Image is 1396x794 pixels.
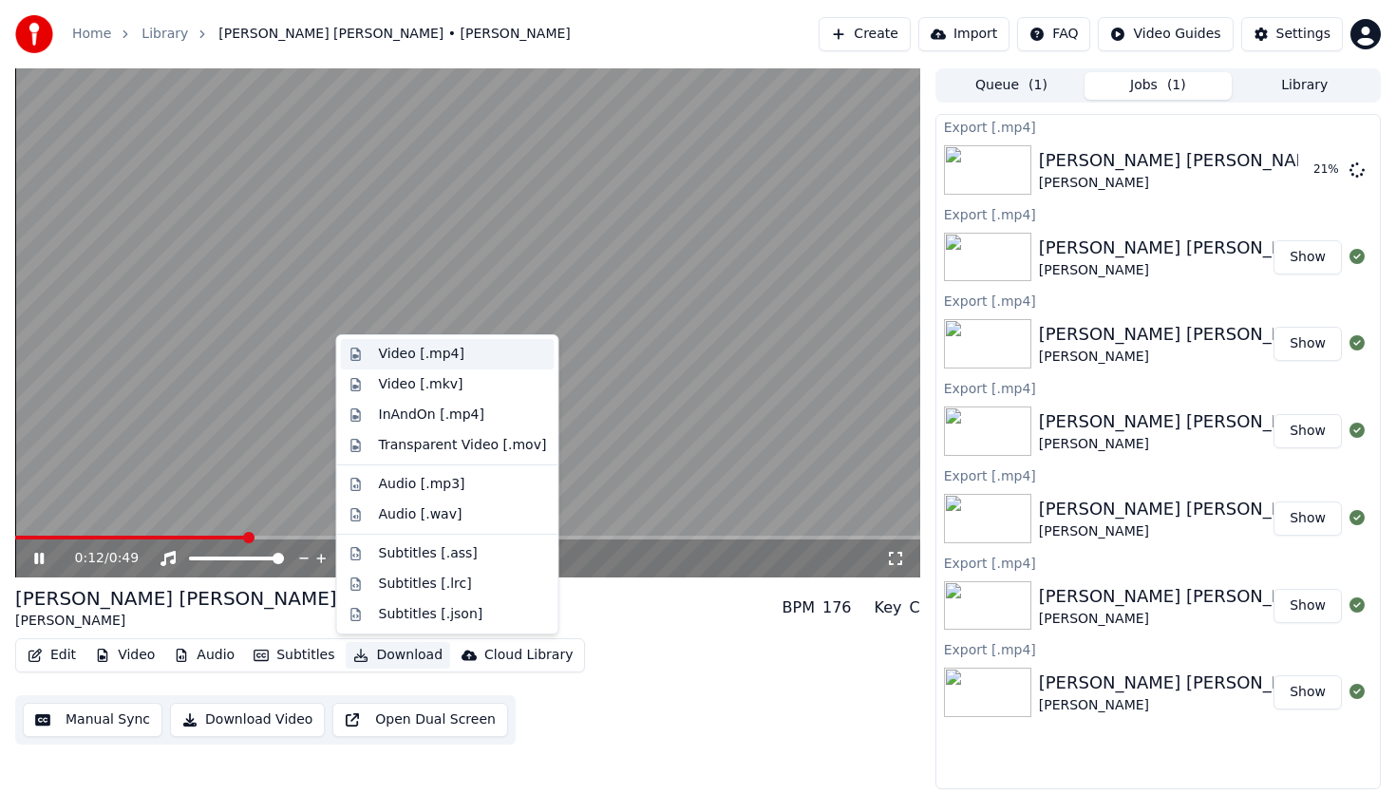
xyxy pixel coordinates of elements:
[1273,240,1342,274] button: Show
[1273,501,1342,536] button: Show
[379,475,465,494] div: Audio [.mp3]
[1039,696,1329,715] div: [PERSON_NAME]
[346,642,450,669] button: Download
[75,549,104,568] span: 0:12
[15,612,337,631] div: [PERSON_NAME]
[819,17,911,51] button: Create
[218,25,571,44] span: [PERSON_NAME] [PERSON_NAME] • [PERSON_NAME]
[1039,670,1329,696] div: [PERSON_NAME] [PERSON_NAME]
[1098,17,1233,51] button: Video Guides
[936,637,1380,660] div: Export [.mp4]
[1039,583,1329,610] div: [PERSON_NAME] [PERSON_NAME]
[379,605,483,624] div: Subtitles [.json]
[910,596,920,619] div: C
[15,585,337,612] div: [PERSON_NAME] [PERSON_NAME]
[379,345,464,364] div: Video [.mp4]
[1039,522,1329,541] div: [PERSON_NAME]
[379,406,485,425] div: InAndOn [.mp4]
[875,596,902,619] div: Key
[166,642,242,669] button: Audio
[109,549,139,568] span: 0:49
[918,17,1009,51] button: Import
[936,202,1380,225] div: Export [.mp4]
[1167,76,1186,95] span: ( 1 )
[15,15,53,53] img: youka
[379,375,463,394] div: Video [.mkv]
[1232,72,1378,100] button: Library
[1039,348,1329,367] div: [PERSON_NAME]
[1039,496,1329,522] div: [PERSON_NAME] [PERSON_NAME]
[141,25,188,44] a: Library
[1039,147,1329,174] div: [PERSON_NAME] [PERSON_NAME]
[379,544,478,563] div: Subtitles [.ass]
[1241,17,1343,51] button: Settings
[379,575,472,594] div: Subtitles [.lrc]
[87,642,162,669] button: Video
[936,551,1380,574] div: Export [.mp4]
[1273,414,1342,448] button: Show
[23,703,162,737] button: Manual Sync
[936,463,1380,486] div: Export [.mp4]
[1273,589,1342,623] button: Show
[1039,261,1329,280] div: [PERSON_NAME]
[170,703,325,737] button: Download Video
[1017,17,1090,51] button: FAQ
[822,596,852,619] div: 176
[72,25,571,44] nav: breadcrumb
[1085,72,1231,100] button: Jobs
[484,646,573,665] div: Cloud Library
[783,596,815,619] div: BPM
[72,25,111,44] a: Home
[1273,327,1342,361] button: Show
[379,436,547,455] div: Transparent Video [.mov]
[332,703,508,737] button: Open Dual Screen
[246,642,342,669] button: Subtitles
[1028,76,1047,95] span: ( 1 )
[938,72,1085,100] button: Queue
[936,289,1380,312] div: Export [.mp4]
[1313,162,1342,178] div: 21 %
[1039,610,1329,629] div: [PERSON_NAME]
[1039,408,1329,435] div: [PERSON_NAME] [PERSON_NAME]
[936,115,1380,138] div: Export [.mp4]
[20,642,84,669] button: Edit
[75,549,121,568] div: /
[379,505,462,524] div: Audio [.wav]
[1039,235,1329,261] div: [PERSON_NAME] [PERSON_NAME]
[1039,435,1329,454] div: [PERSON_NAME]
[1039,174,1329,193] div: [PERSON_NAME]
[1276,25,1330,44] div: Settings
[936,376,1380,399] div: Export [.mp4]
[1273,675,1342,709] button: Show
[1039,321,1329,348] div: [PERSON_NAME] [PERSON_NAME]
